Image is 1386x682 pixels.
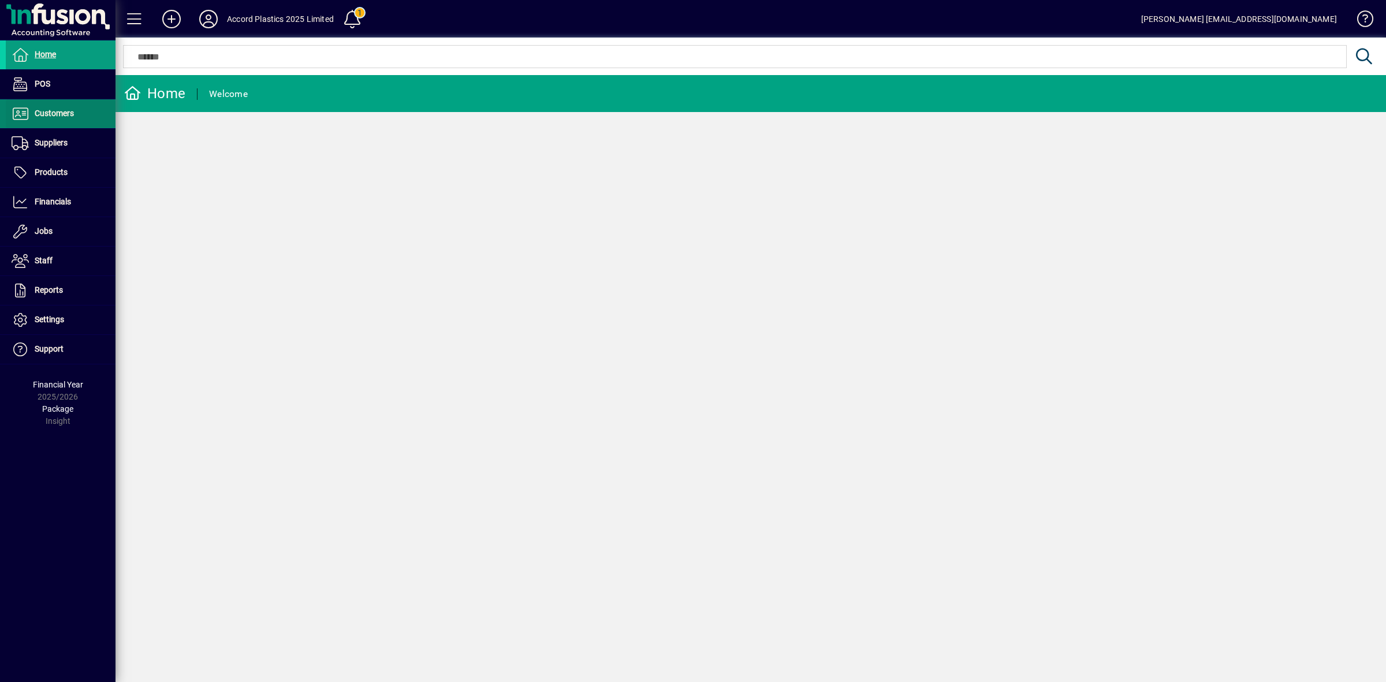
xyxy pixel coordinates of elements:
[1141,10,1337,28] div: [PERSON_NAME] [EMAIL_ADDRESS][DOMAIN_NAME]
[35,167,68,177] span: Products
[6,70,115,99] a: POS
[35,344,64,353] span: Support
[35,197,71,206] span: Financials
[6,335,115,364] a: Support
[33,380,83,389] span: Financial Year
[227,10,334,28] div: Accord Plastics 2025 Limited
[35,256,53,265] span: Staff
[124,84,185,103] div: Home
[153,9,190,29] button: Add
[35,285,63,295] span: Reports
[6,276,115,305] a: Reports
[1348,2,1372,40] a: Knowledge Base
[35,50,56,59] span: Home
[35,79,50,88] span: POS
[190,9,227,29] button: Profile
[6,188,115,217] a: Financials
[6,99,115,128] a: Customers
[42,404,73,413] span: Package
[35,109,74,118] span: Customers
[35,315,64,324] span: Settings
[6,129,115,158] a: Suppliers
[6,158,115,187] a: Products
[6,305,115,334] a: Settings
[35,138,68,147] span: Suppliers
[35,226,53,236] span: Jobs
[209,85,248,103] div: Welcome
[6,217,115,246] a: Jobs
[6,247,115,275] a: Staff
